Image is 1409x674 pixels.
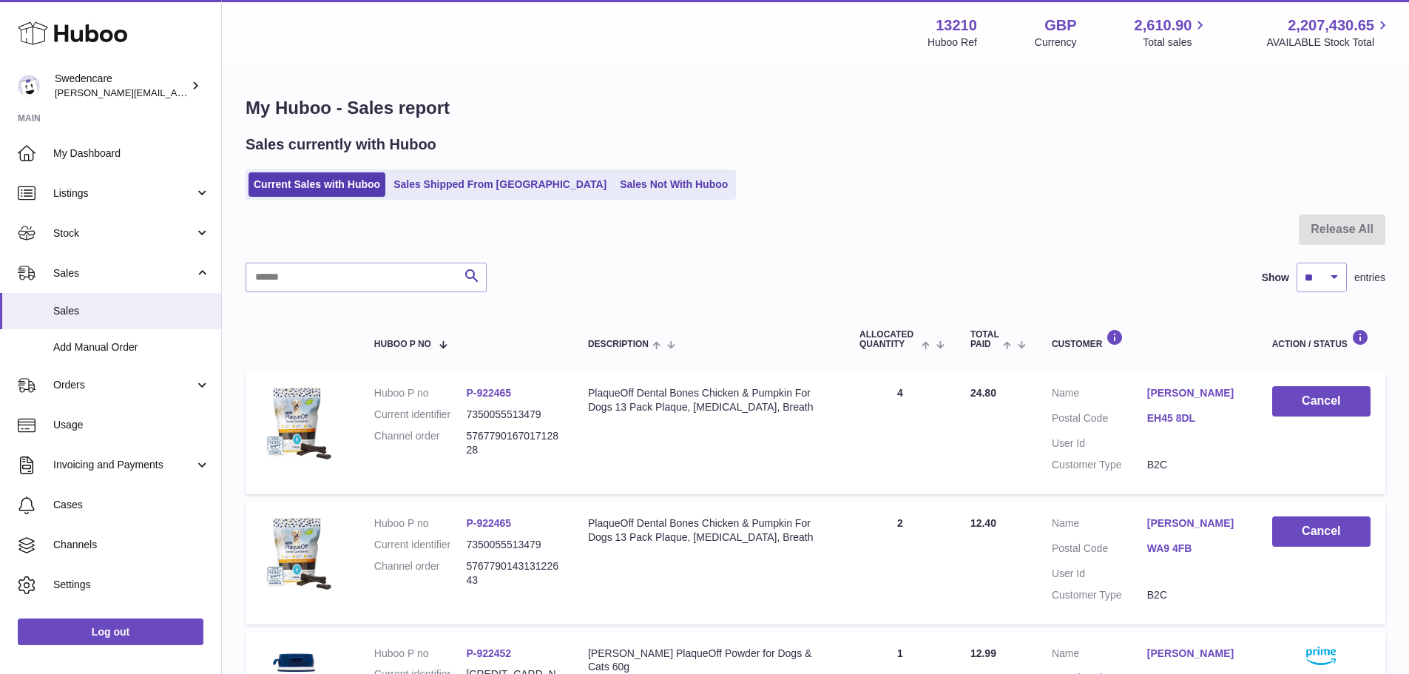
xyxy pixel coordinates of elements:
[53,186,195,200] span: Listings
[374,408,467,422] dt: Current identifier
[466,387,511,399] a: P-922465
[1147,588,1243,602] dd: B2C
[1147,542,1243,556] a: WA9 4FB
[1052,567,1147,581] dt: User Id
[55,72,188,100] div: Swedencare
[1266,36,1391,50] span: AVAILABLE Stock Total
[1052,411,1147,429] dt: Postal Code
[1147,516,1243,530] a: [PERSON_NAME]
[260,386,334,460] img: $_57.JPG
[1052,437,1147,451] dt: User Id
[1044,16,1076,36] strong: GBP
[374,386,467,400] dt: Huboo P no
[246,96,1385,120] h1: My Huboo - Sales report
[1052,386,1147,404] dt: Name
[1147,647,1243,661] a: [PERSON_NAME]
[970,517,996,529] span: 12.40
[845,502,956,624] td: 2
[374,647,467,661] dt: Huboo P no
[1147,411,1243,425] a: EH45 8DL
[53,266,195,280] span: Sales
[53,340,210,354] span: Add Manual Order
[374,429,467,457] dt: Channel order
[1272,516,1371,547] button: Cancel
[1262,271,1289,285] label: Show
[1143,36,1209,50] span: Total sales
[1052,458,1147,472] dt: Customer Type
[970,647,996,659] span: 12.99
[466,517,511,529] a: P-922465
[53,578,210,592] span: Settings
[936,16,977,36] strong: 13210
[615,172,733,197] a: Sales Not With Huboo
[1052,516,1147,534] dt: Name
[249,172,385,197] a: Current Sales with Huboo
[55,87,297,98] span: [PERSON_NAME][EMAIL_ADDRESS][DOMAIN_NAME]
[260,516,334,590] img: $_57.JPG
[1052,588,1147,602] dt: Customer Type
[845,371,956,494] td: 4
[1354,271,1385,285] span: entries
[466,538,558,552] dd: 7350055513479
[53,538,210,552] span: Channels
[466,408,558,422] dd: 7350055513479
[1135,16,1192,36] span: 2,610.90
[53,378,195,392] span: Orders
[1288,16,1374,36] span: 2,207,430.65
[1266,16,1391,50] a: 2,207,430.65 AVAILABLE Stock Total
[1272,329,1371,349] div: Action / Status
[53,458,195,472] span: Invoicing and Payments
[18,75,40,97] img: rebecca.fall@swedencare.co.uk
[1135,16,1209,50] a: 2,610.90 Total sales
[388,172,612,197] a: Sales Shipped From [GEOGRAPHIC_DATA]
[374,559,467,587] dt: Channel order
[927,36,977,50] div: Huboo Ref
[1052,542,1147,559] dt: Postal Code
[53,498,210,512] span: Cases
[374,340,431,349] span: Huboo P no
[18,619,203,645] a: Log out
[859,330,918,349] span: ALLOCATED Quantity
[1306,647,1336,665] img: primelogo.png
[53,226,195,240] span: Stock
[1035,36,1077,50] div: Currency
[1147,458,1243,472] dd: B2C
[466,559,558,587] dd: 576779014313122643
[53,304,210,318] span: Sales
[1052,329,1243,349] div: Customer
[466,429,558,457] dd: 576779016701712828
[246,135,436,155] h2: Sales currently with Huboo
[588,386,830,414] div: PlaqueOff Dental Bones Chicken & Pumpkin For Dogs 13 Pack Plaque, [MEDICAL_DATA], Breath
[53,146,210,161] span: My Dashboard
[1272,386,1371,417] button: Cancel
[374,538,467,552] dt: Current identifier
[588,516,830,545] div: PlaqueOff Dental Bones Chicken & Pumpkin For Dogs 13 Pack Plaque, [MEDICAL_DATA], Breath
[970,330,999,349] span: Total paid
[1052,647,1147,664] dt: Name
[970,387,996,399] span: 24.80
[466,647,511,659] a: P-922452
[588,340,649,349] span: Description
[53,418,210,432] span: Usage
[374,516,467,530] dt: Huboo P no
[1147,386,1243,400] a: [PERSON_NAME]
